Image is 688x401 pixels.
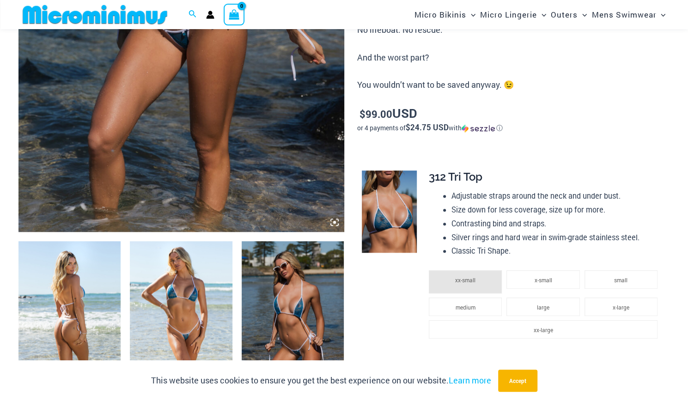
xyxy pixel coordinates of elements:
[466,3,475,26] span: Menu Toggle
[357,123,670,133] div: or 4 payments of$24.75 USDwithSezzle Click to learn more about Sezzle
[151,374,491,388] p: This website uses cookies to ensure you get the best experience on our website.
[548,3,589,26] a: OutersMenu ToggleMenu Toggle
[412,3,478,26] a: Micro BikinisMenu ToggleMenu Toggle
[451,203,662,217] li: Size down for less coverage, size up for more.
[130,241,232,395] img: Waves Breaking Ocean 312 Top 456 Bottom
[357,123,670,133] div: or 4 payments of with
[589,3,668,26] a: Mens SwimwearMenu ToggleMenu Toggle
[242,241,344,395] img: Waves Breaking Ocean 312 Top 456 Bottom
[480,3,537,26] span: Micro Lingerie
[462,124,495,133] img: Sezzle
[506,298,579,316] li: large
[613,304,629,311] span: x-large
[429,320,658,339] li: xx-large
[18,241,121,395] img: Waves Breaking Ocean 312 Top 456 Bottom
[429,298,502,316] li: medium
[584,298,658,316] li: x-large
[614,276,627,284] span: small
[429,170,482,183] span: 312 Tri Top
[533,326,553,334] span: xx-large
[411,1,670,28] nav: Site Navigation
[478,3,548,26] a: Micro LingerieMenu ToggleMenu Toggle
[498,370,537,392] button: Accept
[429,270,502,293] li: xx-small
[357,106,670,121] p: USD
[224,4,245,25] a: View Shopping Cart, empty
[537,3,546,26] span: Menu Toggle
[359,107,365,121] span: $
[414,3,466,26] span: Micro Bikinis
[591,3,656,26] span: Mens Swimwear
[451,217,662,231] li: Contrasting bind and straps.
[406,122,449,133] span: $24.75 USD
[537,304,549,311] span: large
[189,9,197,21] a: Search icon link
[19,4,171,25] img: MM SHOP LOGO FLAT
[451,244,662,258] li: Classic Tri Shape.
[455,276,475,284] span: xx-small
[451,189,662,203] li: Adjustable straps around the neck and under bust.
[584,270,658,289] li: small
[506,270,579,289] li: x-small
[362,170,417,253] img: Waves Breaking Ocean 312 Top
[551,3,578,26] span: Outers
[206,11,214,19] a: Account icon link
[578,3,587,26] span: Menu Toggle
[456,304,475,311] span: medium
[449,375,491,386] a: Learn more
[656,3,665,26] span: Menu Toggle
[451,231,662,244] li: Silver rings and hard wear in swim-grade stainless steel.
[359,107,392,121] bdi: 99.00
[534,276,552,284] span: x-small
